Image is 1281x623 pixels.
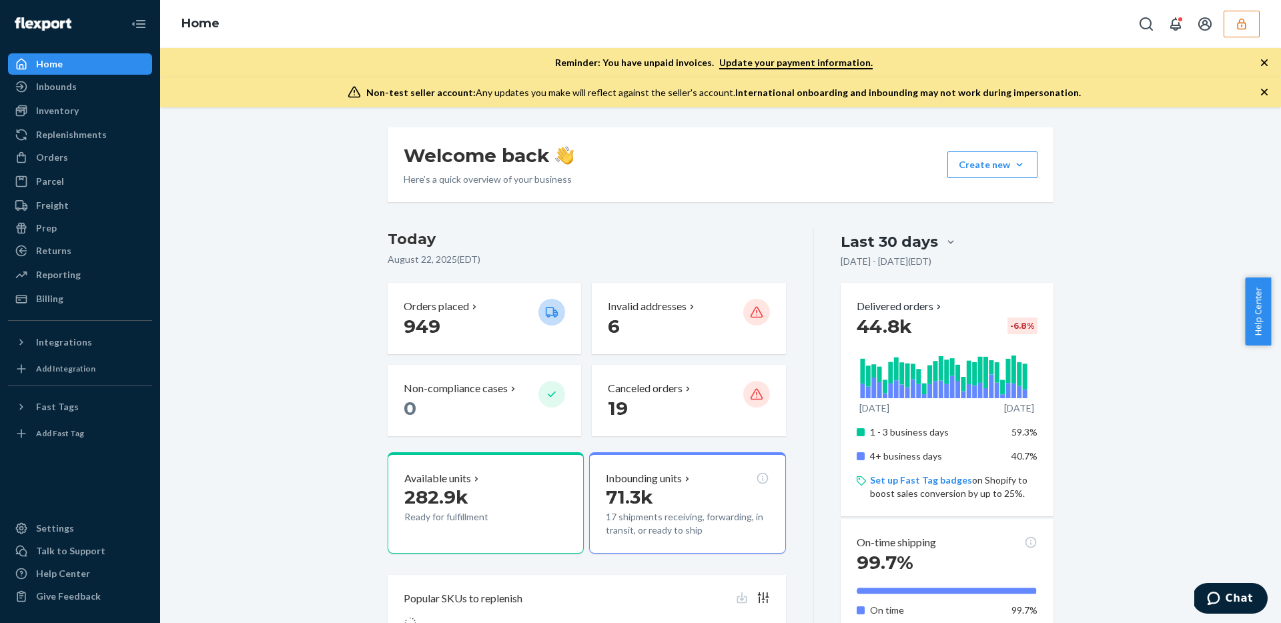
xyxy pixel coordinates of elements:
p: [DATE] [859,402,889,415]
span: 40.7% [1011,450,1037,462]
button: Talk to Support [8,540,152,562]
a: Reporting [8,264,152,285]
a: Orders [8,147,152,168]
button: Give Feedback [8,586,152,607]
img: Flexport logo [15,17,71,31]
div: Billing [36,292,63,305]
button: Fast Tags [8,396,152,418]
div: Reporting [36,268,81,281]
button: Create new [947,151,1037,178]
p: Here’s a quick overview of your business [404,173,574,186]
button: Integrations [8,332,152,353]
div: Returns [36,244,71,257]
a: Billing [8,288,152,309]
span: 59.3% [1011,426,1037,438]
h3: Today [388,229,786,250]
span: 19 [608,397,628,420]
p: [DATE] [1004,402,1034,415]
div: Inbounds [36,80,77,93]
span: International onboarding and inbounding may not work during impersonation. [735,87,1081,98]
button: Open Search Box [1133,11,1160,37]
div: Give Feedback [36,590,101,603]
button: Open notifications [1162,11,1189,37]
button: Orders placed 949 [388,283,581,354]
p: 1 - 3 business days [870,426,1001,439]
span: 0 [404,397,416,420]
span: 949 [404,315,440,338]
div: Settings [36,522,74,535]
button: Delivered orders [857,299,944,314]
a: Set up Fast Tag badges [870,474,972,486]
p: Reminder: You have unpaid invoices. [555,56,873,69]
div: Last 30 days [841,231,938,252]
div: Add Fast Tag [36,428,84,439]
a: Add Fast Tag [8,423,152,444]
a: Add Integration [8,358,152,380]
ol: breadcrumbs [171,5,230,43]
button: Help Center [1245,277,1271,346]
div: Freight [36,199,69,212]
button: Inbounding units71.3k17 shipments receiving, forwarding, in transit, or ready to ship [589,452,785,554]
button: Canceled orders 19 [592,365,785,436]
a: Help Center [8,563,152,584]
div: Inventory [36,104,79,117]
div: Any updates you make will reflect against the seller's account. [366,86,1081,99]
img: hand-wave emoji [555,146,574,165]
span: 6 [608,315,620,338]
a: Prep [8,217,152,239]
button: Non-compliance cases 0 [388,365,581,436]
button: Available units282.9kReady for fulfillment [388,452,584,554]
div: Orders [36,151,68,164]
p: on Shopify to boost sales conversion by up to 25%. [870,474,1037,500]
p: Popular SKUs to replenish [404,591,522,606]
a: Returns [8,240,152,261]
span: Non-test seller account: [366,87,476,98]
a: Home [8,53,152,75]
a: Inbounds [8,76,152,97]
p: On time [870,604,1001,617]
p: Non-compliance cases [404,381,508,396]
div: Add Integration [36,363,95,374]
iframe: Opens a widget where you can chat to one of our agents [1194,583,1268,616]
button: Invalid addresses 6 [592,283,785,354]
button: Open account menu [1192,11,1218,37]
p: Ready for fulfillment [404,510,528,524]
a: Parcel [8,171,152,192]
a: Replenishments [8,124,152,145]
div: Parcel [36,175,64,188]
a: Freight [8,195,152,216]
button: Close Navigation [125,11,152,37]
span: 99.7% [1011,604,1037,616]
div: Talk to Support [36,544,105,558]
p: Orders placed [404,299,469,314]
div: Replenishments [36,128,107,141]
div: Help Center [36,567,90,580]
p: 4+ business days [870,450,1001,463]
p: Invalid addresses [608,299,687,314]
span: 71.3k [606,486,653,508]
a: Update your payment information. [719,57,873,69]
div: Fast Tags [36,400,79,414]
a: Settings [8,518,152,539]
span: 99.7% [857,551,913,574]
p: [DATE] - [DATE] ( EDT ) [841,255,931,268]
div: Integrations [36,336,92,349]
h1: Welcome back [404,143,574,167]
span: 44.8k [857,315,912,338]
div: -6.8 % [1007,318,1037,334]
a: Inventory [8,100,152,121]
p: Canceled orders [608,381,683,396]
p: Available units [404,471,471,486]
span: 282.9k [404,486,468,508]
div: Prep [36,221,57,235]
div: Home [36,57,63,71]
a: Home [181,16,220,31]
p: Inbounding units [606,471,682,486]
p: August 22, 2025 ( EDT ) [388,253,786,266]
p: On-time shipping [857,535,936,550]
p: 17 shipments receiving, forwarding, in transit, or ready to ship [606,510,769,537]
